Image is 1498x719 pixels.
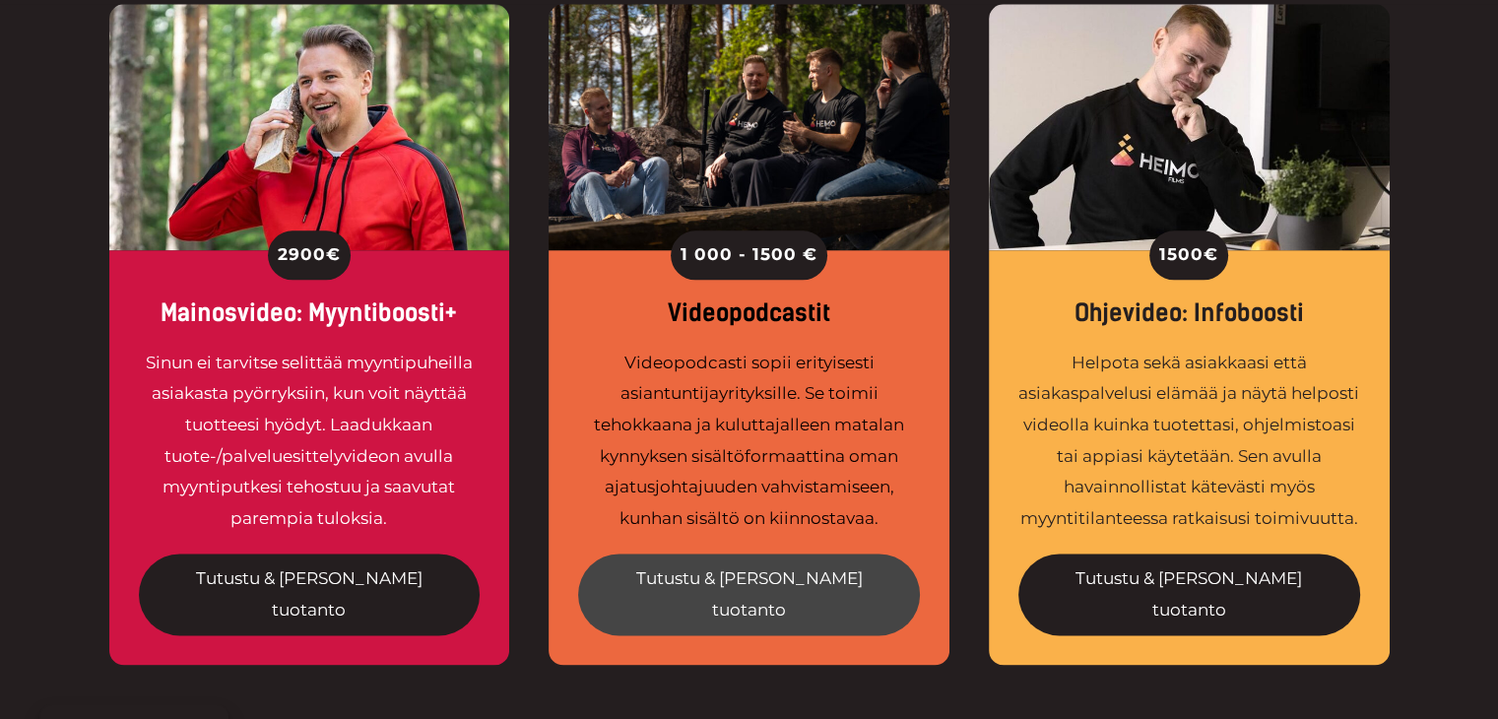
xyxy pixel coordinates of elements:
[578,299,920,328] div: Videopodcastit
[1018,299,1360,328] div: Ohjevideo: Infoboosti
[549,4,949,250] img: Videopodcastissa kannattaa esiintyä 1-3 henkilöä.
[139,348,481,534] div: Sinun ei tarvitse selittää myyntipuheilla asiakasta pyörryksiin, kun voit näyttää tuotteesi hyödy...
[268,230,351,280] div: 2900
[1018,554,1360,635] a: Tutustu & [PERSON_NAME] tuotanto
[139,554,481,635] a: Tutustu & [PERSON_NAME] tuotanto
[578,554,920,635] a: Tutustu & [PERSON_NAME] tuotanto
[326,239,341,271] span: €
[671,230,827,280] div: 1 000 - 1500 €
[109,4,510,250] img: B2B-myyntiprosessi hyötyy rutkasti videotuotannosta.
[578,348,920,534] div: Videopodcasti sopii erityisesti asiantuntijayrityksille. Se toimii tehokkaana ja kuluttajalleen m...
[139,299,481,328] div: Mainosvideo: Myyntiboosti+
[1018,348,1360,534] div: Helpota sekä asiakkaasi että asiakaspalvelusi elämää ja näytä helposti videolla kuinka tuotettasi...
[989,4,1390,250] img: Ohjevideo kertoo helposti, miten ohjelmistosi tai sovelluksesi toimii.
